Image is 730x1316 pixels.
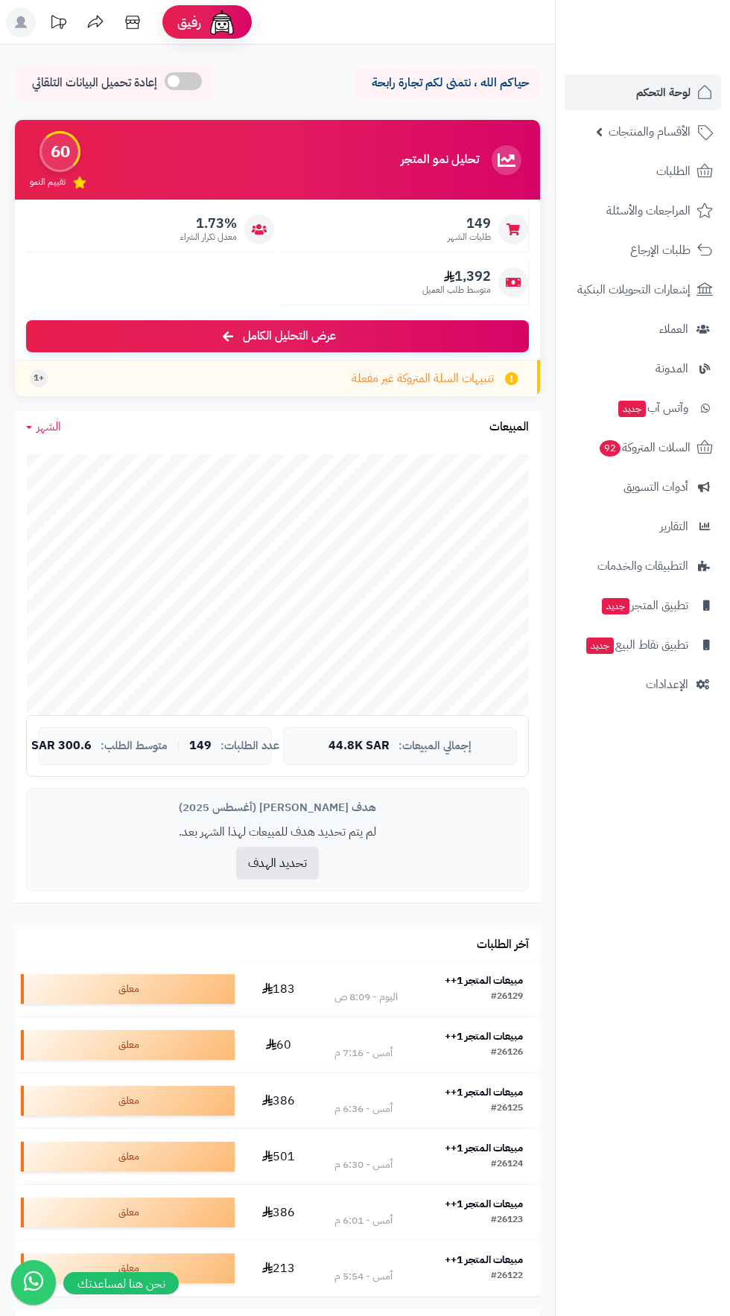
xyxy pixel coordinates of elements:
div: #26123 [491,1213,523,1228]
h3: المبيعات [489,421,529,434]
a: وآتس آبجديد [565,390,721,426]
a: العملاء [565,311,721,347]
button: تحديد الهدف [236,847,319,880]
span: 1.73% [180,215,237,232]
div: معلق [21,1253,235,1283]
span: جديد [602,598,629,614]
img: logo-2.png [629,39,716,71]
a: عرض التحليل الكامل [26,320,529,352]
span: 1,392 [422,268,491,285]
div: #26124 [491,1157,523,1172]
span: إشعارات التحويلات البنكية [577,279,691,300]
td: 183 [241,961,317,1017]
span: 149 [448,215,491,232]
div: معلق [21,974,235,1004]
div: معلق [21,1142,235,1172]
td: 213 [241,1241,317,1296]
span: جديد [586,638,614,654]
span: المدونة [656,358,688,379]
span: عدد الطلبات: [220,740,279,752]
span: لوحة التحكم [636,82,691,103]
span: تنبيهات السلة المتروكة غير مفعلة [352,370,494,387]
span: أدوات التسويق [623,477,688,498]
strong: مبيعات المتجر 1++ [445,1196,523,1212]
span: إعادة تحميل البيانات التلقائي [32,74,157,92]
strong: مبيعات المتجر 1++ [445,1140,523,1156]
td: 60 [241,1017,317,1072]
span: معدل تكرار الشراء [180,231,237,244]
span: المراجعات والأسئلة [606,200,691,221]
div: اليوم - 8:09 ص [334,990,398,1005]
span: السلات المتروكة [598,437,691,458]
span: الأقسام والمنتجات [609,121,691,142]
div: #26122 [491,1269,523,1284]
span: العملاء [659,319,688,340]
span: | [177,740,180,751]
strong: مبيعات المتجر 1++ [445,1252,523,1268]
div: #26126 [491,1046,523,1061]
span: تطبيق المتجر [600,595,688,616]
td: 386 [241,1073,317,1128]
div: أمس - 6:36 م [334,1102,393,1116]
a: تحديثات المنصة [39,7,77,41]
span: التقارير [660,516,688,537]
strong: مبيعات المتجر 1++ [445,973,523,988]
a: الطلبات [565,153,721,189]
strong: مبيعات المتجر 1++ [445,1029,523,1044]
a: طلبات الإرجاع [565,232,721,268]
span: طلبات الإرجاع [630,240,691,261]
div: هدف [PERSON_NAME] (أغسطس 2025) [38,800,517,816]
strong: مبيعات المتجر 1++ [445,1084,523,1100]
a: المدونة [565,351,721,387]
a: الإعدادات [565,667,721,702]
span: 300.6 SAR [31,740,92,753]
p: لم يتم تحديد هدف للمبيعات لهذا الشهر بعد. [38,824,517,841]
span: الطلبات [656,161,691,182]
a: التقارير [565,509,721,544]
div: معلق [21,1086,235,1116]
div: #26129 [491,990,523,1005]
span: متوسط طلب العميل [422,284,491,296]
div: أمس - 6:30 م [334,1157,393,1172]
span: الشهر [36,418,61,436]
span: 92 [600,440,620,457]
h3: تحليل نمو المتجر [401,153,479,167]
img: ai-face.png [207,7,237,37]
span: 149 [189,740,212,753]
div: #26125 [491,1102,523,1116]
div: أمس - 7:16 م [334,1046,393,1061]
span: تطبيق نقاط البيع [585,635,688,655]
span: جديد [618,401,646,417]
a: التطبيقات والخدمات [565,548,721,584]
div: معلق [21,1198,235,1227]
p: حياكم الله ، نتمنى لكم تجارة رابحة [365,74,529,92]
span: رفيق [177,13,201,31]
div: معلق [21,1030,235,1060]
span: وآتس آب [617,398,688,419]
a: تطبيق نقاط البيعجديد [565,627,721,663]
a: أدوات التسويق [565,469,721,505]
span: عرض التحليل الكامل [243,328,336,345]
a: المراجعات والأسئلة [565,193,721,229]
div: أمس - 6:01 م [334,1213,393,1228]
span: طلبات الشهر [448,231,491,244]
h3: آخر الطلبات [477,938,529,952]
a: السلات المتروكة92 [565,430,721,465]
a: الشهر [26,419,61,436]
div: أمس - 5:54 م [334,1269,393,1284]
span: إجمالي المبيعات: [399,740,472,752]
td: 386 [241,1185,317,1240]
td: 501 [241,1129,317,1184]
a: إشعارات التحويلات البنكية [565,272,721,308]
span: 44.8K SAR [328,740,390,753]
span: متوسط الطلب: [101,740,168,752]
span: تقييم النمو [30,176,66,188]
span: التطبيقات والخدمات [597,556,688,576]
span: +1 [34,372,44,384]
span: الإعدادات [646,674,688,695]
a: لوحة التحكم [565,74,721,110]
a: تطبيق المتجرجديد [565,588,721,623]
